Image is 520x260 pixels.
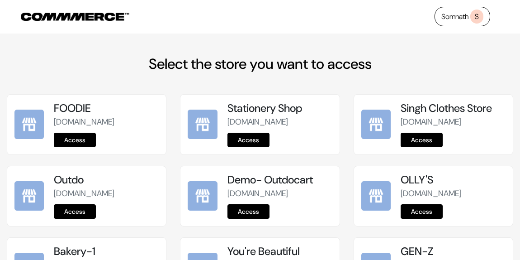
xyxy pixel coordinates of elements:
h5: You're Beautiful [227,245,332,258]
p: [DOMAIN_NAME] [54,188,159,200]
p: [DOMAIN_NAME] [227,116,332,128]
a: Access [227,204,269,219]
img: Demo- Outdocart [188,181,217,211]
h5: GEN-Z [401,245,506,258]
h5: Demo- Outdocart [227,173,332,187]
h5: FOODIE [54,102,159,115]
img: OLLY'S [361,181,391,211]
p: [DOMAIN_NAME] [227,188,332,200]
img: COMMMERCE [21,13,129,21]
a: Access [401,133,443,147]
img: Stationery Shop [188,110,217,139]
h5: OLLY'S [401,173,506,187]
a: Access [54,133,96,147]
p: [DOMAIN_NAME] [401,188,506,200]
h2: Select the store you want to access [7,55,513,72]
a: SomnathS [435,7,490,26]
span: S [470,10,483,24]
a: Access [401,204,443,219]
h5: Outdo [54,173,159,187]
img: FOODIE [14,110,44,139]
a: Access [227,133,269,147]
h5: Bakery-1 [54,245,159,258]
p: [DOMAIN_NAME] [401,116,506,128]
h5: Stationery Shop [227,102,332,115]
p: [DOMAIN_NAME] [54,116,159,128]
img: Outdo [14,181,44,211]
img: Singh Clothes Store [361,110,391,139]
a: Access [54,204,96,219]
h5: Singh Clothes Store [401,102,506,115]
